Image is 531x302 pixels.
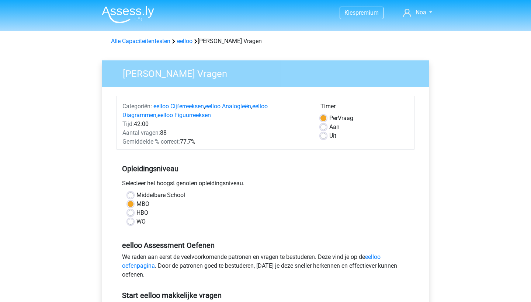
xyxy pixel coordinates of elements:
a: Noa [400,8,435,17]
span: Noa [416,9,426,16]
div: , , , [117,102,315,120]
a: Alle Capaciteitentesten [111,38,170,45]
span: Tijd: [122,120,134,127]
label: Aan [329,123,340,131]
span: Gemiddelde % correct: [122,138,180,145]
label: WO [136,217,146,226]
span: Kies [344,9,355,16]
div: [PERSON_NAME] Vragen [108,37,423,46]
h5: Start eelloo makkelijke vragen [122,291,409,300]
span: Categoriën: [122,103,152,110]
label: HBO [136,208,148,217]
a: eelloo Analogieën [205,103,251,110]
div: 88 [117,129,315,137]
div: 77,7% [117,137,315,146]
h5: eelloo Assessment Oefenen [122,241,409,250]
label: Vraag [329,114,353,123]
div: 42:00 [117,120,315,129]
label: MBO [136,200,149,208]
a: eelloo [177,38,192,45]
span: Aantal vragen: [122,129,160,136]
span: Per [329,115,338,122]
label: Middelbare School [136,191,185,200]
a: Kiespremium [340,8,383,18]
span: premium [355,9,379,16]
div: Selecteer het hoogst genoten opleidingsniveau. [117,179,414,191]
div: Timer [320,102,409,114]
a: eelloo Cijferreeksen [153,103,204,110]
a: eelloo Figuurreeksen [157,112,211,119]
div: We raden aan eerst de veelvoorkomende patronen en vragen te bestuderen. Deze vind je op de . Door... [117,253,414,282]
h5: Opleidingsniveau [122,161,409,176]
h3: [PERSON_NAME] Vragen [114,65,423,80]
img: Assessly [102,6,154,23]
label: Uit [329,131,336,140]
